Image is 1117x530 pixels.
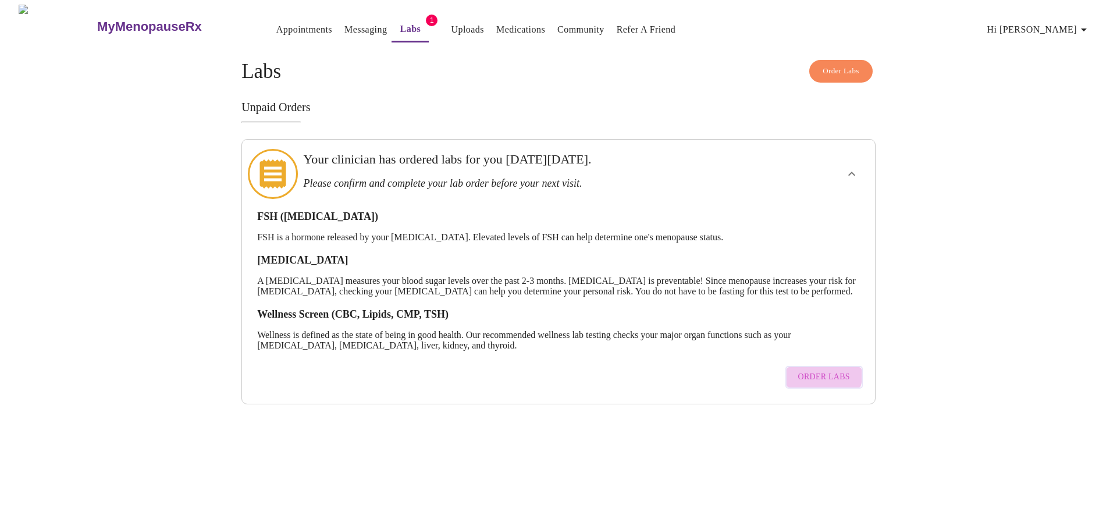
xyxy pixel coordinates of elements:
[96,6,248,47] a: MyMenopauseRx
[257,232,860,243] p: FSH is a hormone released by your [MEDICAL_DATA]. Elevated levels of FSH can help determine one's...
[823,65,859,78] span: Order Labs
[241,101,876,114] h3: Unpaid Orders
[344,22,387,38] a: Messaging
[241,60,876,83] h4: Labs
[340,18,392,41] button: Messaging
[303,152,752,167] h3: Your clinician has ordered labs for you [DATE][DATE].
[257,254,860,266] h3: [MEDICAL_DATA]
[426,15,437,26] span: 1
[838,160,866,188] button: show more
[557,22,604,38] a: Community
[798,370,850,385] span: Order Labs
[612,18,681,41] button: Refer a Friend
[272,18,337,41] button: Appointments
[496,22,545,38] a: Medications
[983,18,1095,41] button: Hi [PERSON_NAME]
[276,22,332,38] a: Appointments
[257,330,860,351] p: Wellness is defined as the state of being in good health. Our recommended wellness lab testing ch...
[492,18,550,41] button: Medications
[553,18,609,41] button: Community
[97,19,202,34] h3: MyMenopauseRx
[303,177,752,190] h3: Please confirm and complete your lab order before your next visit.
[392,17,429,42] button: Labs
[785,366,863,389] button: Order Labs
[257,211,860,223] h3: FSH ([MEDICAL_DATA])
[446,18,489,41] button: Uploads
[987,22,1091,38] span: Hi [PERSON_NAME]
[400,21,421,37] a: Labs
[809,60,873,83] button: Order Labs
[782,360,866,394] a: Order Labs
[257,308,860,321] h3: Wellness Screen (CBC, Lipids, CMP, TSH)
[451,22,484,38] a: Uploads
[257,276,860,297] p: A [MEDICAL_DATA] measures your blood sugar levels over the past 2-3 months. [MEDICAL_DATA] is pre...
[617,22,676,38] a: Refer a Friend
[19,5,96,48] img: MyMenopauseRx Logo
